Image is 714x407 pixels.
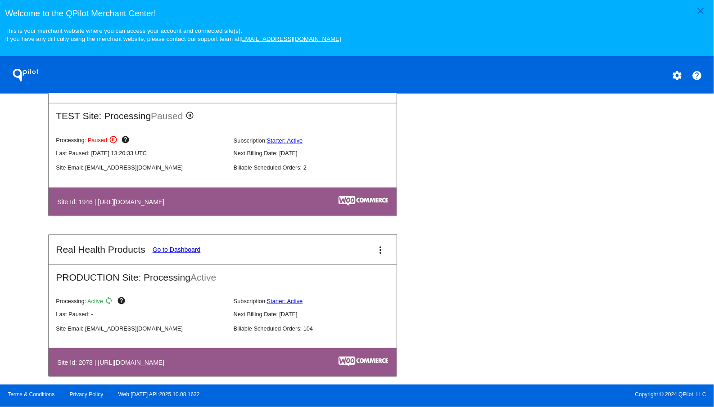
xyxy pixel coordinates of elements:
[49,103,397,122] h2: TEST Site: Processing
[87,298,103,304] span: Active
[104,296,115,307] mat-icon: sync
[56,150,226,157] p: Last Paused: [DATE] 13:20:33 UTC
[365,391,706,398] span: Copyright © 2024 QPilot, LLC
[672,70,682,81] mat-icon: settings
[56,325,226,332] p: Site Email: [EMAIL_ADDRESS][DOMAIN_NAME]
[8,66,44,84] h1: QPilot
[57,359,169,366] h4: Site Id: 2078 | [URL][DOMAIN_NAME]
[5,27,341,42] small: This is your merchant website where you can access your account and connected site(s). If you hav...
[118,391,200,398] a: Web:[DATE] API:2025.10.08.1632
[70,391,104,398] a: Privacy Policy
[49,265,397,283] h2: PRODUCTION Site: Processing
[234,150,404,157] p: Next Billing Date: [DATE]
[234,325,404,332] p: Billable Scheduled Orders: 104
[151,111,183,121] span: Paused
[692,70,703,81] mat-icon: help
[117,296,128,307] mat-icon: help
[56,164,226,171] p: Site Email: [EMAIL_ADDRESS][DOMAIN_NAME]
[234,137,404,144] p: Subscription:
[56,311,226,318] p: Last Paused: -
[267,298,303,304] a: Starter: Active
[267,137,303,144] a: Starter: Active
[88,137,107,144] span: Paused
[5,9,709,18] h3: Welcome to the QPilot Merchant Center!
[56,244,145,255] h2: Real Health Products
[8,391,54,398] a: Terms & Conditions
[109,135,120,146] mat-icon: pause_circle_outline
[121,135,132,146] mat-icon: help
[153,246,201,253] a: Go to Dashboard
[695,5,706,16] mat-icon: close
[57,198,169,206] h4: Site Id: 1946 | [URL][DOMAIN_NAME]
[190,272,216,282] span: Active
[234,164,404,171] p: Billable Scheduled Orders: 2
[56,135,226,146] p: Processing:
[339,357,388,367] img: c53aa0e5-ae75-48aa-9bee-956650975ee5
[240,36,341,42] a: [EMAIL_ADDRESS][DOMAIN_NAME]
[56,296,226,307] p: Processing:
[185,111,196,122] mat-icon: pause_circle_outline
[375,245,386,255] mat-icon: more_vert
[234,311,404,318] p: Next Billing Date: [DATE]
[234,298,404,304] p: Subscription:
[339,196,388,206] img: c53aa0e5-ae75-48aa-9bee-956650975ee5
